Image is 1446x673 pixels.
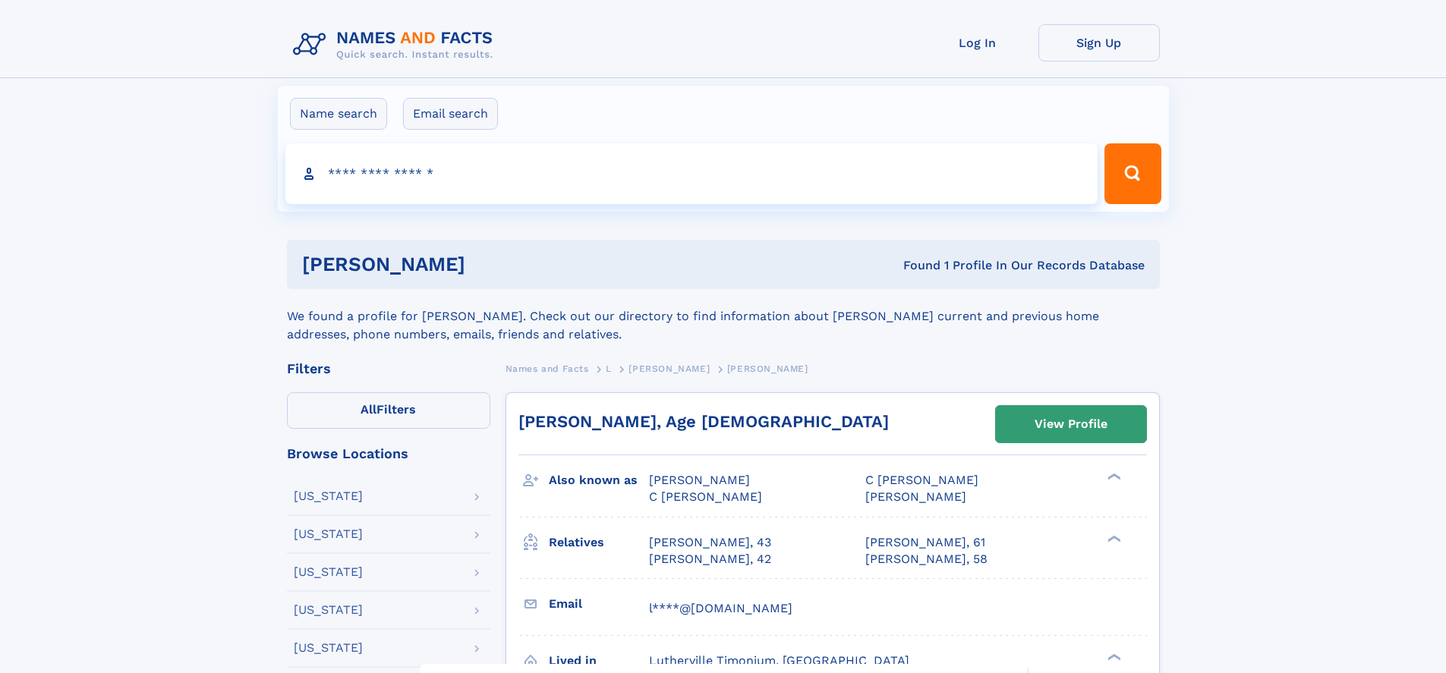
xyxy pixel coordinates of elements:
[294,528,363,540] div: [US_STATE]
[865,489,966,504] span: [PERSON_NAME]
[649,653,909,668] span: Lutherville Timonium, [GEOGRAPHIC_DATA]
[865,551,988,568] a: [PERSON_NAME], 58
[294,566,363,578] div: [US_STATE]
[649,473,750,487] span: [PERSON_NAME]
[649,534,771,551] a: [PERSON_NAME], 43
[865,473,978,487] span: C [PERSON_NAME]
[287,362,490,376] div: Filters
[285,143,1098,204] input: search input
[302,255,685,274] h1: [PERSON_NAME]
[606,359,612,378] a: L
[294,642,363,654] div: [US_STATE]
[403,98,498,130] label: Email search
[290,98,387,130] label: Name search
[287,447,490,461] div: Browse Locations
[996,406,1146,442] a: View Profile
[628,363,710,374] span: [PERSON_NAME]
[1104,472,1122,482] div: ❯
[1104,143,1161,204] button: Search Button
[549,467,649,493] h3: Also known as
[649,551,771,568] a: [PERSON_NAME], 42
[294,604,363,616] div: [US_STATE]
[287,392,490,429] label: Filters
[917,24,1038,61] a: Log In
[549,530,649,555] h3: Relatives
[1038,24,1160,61] a: Sign Up
[518,412,889,431] a: [PERSON_NAME], Age [DEMOGRAPHIC_DATA]
[727,363,808,374] span: [PERSON_NAME]
[287,289,1160,344] div: We found a profile for [PERSON_NAME]. Check out our directory to find information about [PERSON_N...
[506,359,589,378] a: Names and Facts
[684,257,1145,274] div: Found 1 Profile In Our Records Database
[865,534,985,551] a: [PERSON_NAME], 61
[606,363,612,374] span: L
[549,591,649,617] h3: Email
[287,24,506,65] img: Logo Names and Facts
[1104,652,1122,662] div: ❯
[294,490,363,502] div: [US_STATE]
[1104,533,1122,543] div: ❯
[628,359,710,378] a: [PERSON_NAME]
[361,402,376,417] span: All
[649,489,762,504] span: C [PERSON_NAME]
[1035,407,1107,442] div: View Profile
